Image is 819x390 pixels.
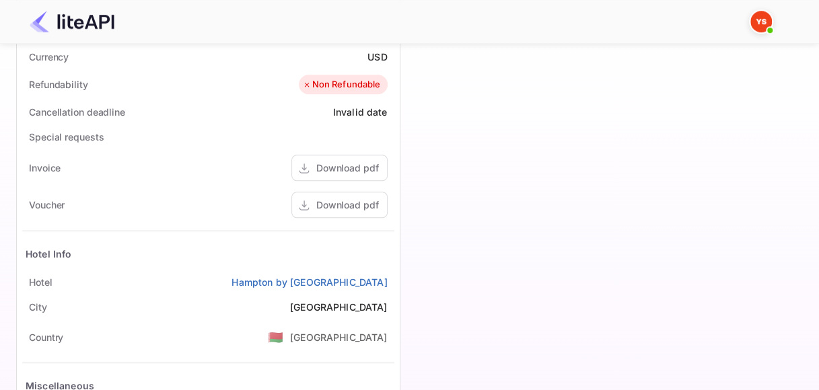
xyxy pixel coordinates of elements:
[29,105,125,119] div: Cancellation deadline
[290,300,388,314] div: [GEOGRAPHIC_DATA]
[29,330,63,344] div: Country
[29,198,65,212] div: Voucher
[29,50,69,64] div: Currency
[290,330,388,344] div: [GEOGRAPHIC_DATA]
[29,300,47,314] div: City
[316,161,379,175] div: Download pdf
[750,11,772,32] img: Yandex Support
[268,325,283,349] span: United States
[29,275,52,289] div: Hotel
[26,247,72,261] div: Hotel Info
[367,50,387,64] div: USD
[29,130,104,144] div: Special requests
[316,198,379,212] div: Download pdf
[302,78,380,91] div: Non Refundable
[29,77,88,91] div: Refundability
[232,275,387,289] a: Hampton by [GEOGRAPHIC_DATA]
[30,11,114,32] img: LiteAPI Logo
[29,161,61,175] div: Invoice
[333,105,388,119] div: Invalid date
